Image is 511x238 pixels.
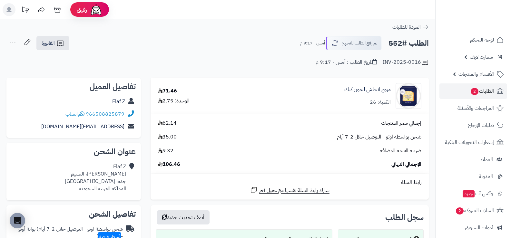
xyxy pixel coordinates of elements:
[388,37,429,50] h2: الطلب #552
[457,104,494,113] span: المراجعات والأسئلة
[455,206,494,215] span: السلات المتروكة
[153,179,426,186] div: رابط السلة
[439,118,507,133] a: طلبات الإرجاع
[439,186,507,201] a: وآتس آبجديد
[344,86,391,93] a: مروج انجلش ليمون كيك
[439,32,507,48] a: لوحة التحكم
[12,210,136,218] h2: تفاصيل الشحن
[479,172,493,181] span: المدونة
[337,133,421,141] span: شحن بواسطة اوتو - التوصيل خلال 2-7 أيام
[456,207,464,214] span: 2
[381,119,421,127] span: إجمالي سعر المنتجات
[158,161,180,168] span: 106.46
[158,147,173,155] span: 9.32
[439,83,507,99] a: الطلبات2
[370,99,391,106] div: الكمية: 26
[90,3,103,16] img: ai-face.png
[112,98,125,105] a: Elaf Z
[392,23,429,31] a: العودة للطلبات
[439,169,507,184] a: المدونة
[470,52,493,62] span: سمارت لايف
[86,110,124,118] a: 966508825879
[316,59,377,66] div: تاريخ الطلب : أمس - 9:17 م
[392,23,421,31] span: العودة للطلبات
[396,83,421,109] img: 1734027968-%D8%AA%D9%86%D8%B2%D9%8A%D9%84%20(55)-90x90.jpeg
[383,59,429,66] div: INV-2025-0016
[439,203,507,218] a: السلات المتروكة2
[439,135,507,150] a: إشعارات التحويلات البنكية
[326,36,382,50] button: تم رفع الطلب للتجهيز
[470,35,494,44] span: لوحة التحكم
[391,161,421,168] span: الإجمالي النهائي
[439,100,507,116] a: المراجعات والأسئلة
[468,121,494,130] span: طلبات الإرجاع
[463,190,475,197] span: جديد
[158,133,177,141] span: 35.00
[467,16,505,30] img: logo-2.png
[300,40,325,46] small: أمس - 9:17 م
[65,110,84,118] a: واتساب
[439,220,507,235] a: أدوات التسويق
[42,39,55,47] span: الفاتورة
[380,147,421,155] span: ضريبة القيمة المضافة
[465,223,493,232] span: أدوات التسويق
[471,88,478,95] span: 2
[462,189,493,198] span: وآتس آب
[12,148,136,156] h2: عنوان الشحن
[480,155,493,164] span: العملاء
[10,213,25,228] div: Open Intercom Messenger
[41,123,124,130] a: [EMAIL_ADDRESS][DOMAIN_NAME]
[17,3,33,18] a: تحديثات المنصة
[158,87,177,95] div: 71.46
[439,152,507,167] a: العملاء
[458,70,494,79] span: الأقسام والمنتجات
[157,210,210,224] button: أضف تحديث جديد
[259,187,329,194] span: شارك رابط السلة نفسها مع عميل آخر
[158,97,190,105] div: الوحدة: 2.75
[77,6,87,14] span: رفيق
[36,36,69,50] a: الفاتورة
[470,87,494,96] span: الطلبات
[385,214,424,221] h3: سجل الطلب
[65,163,126,192] div: Elaf Z [PERSON_NAME]، النسيم جده، [GEOGRAPHIC_DATA] المملكة العربية السعودية
[445,138,494,147] span: إشعارات التحويلات البنكية
[158,119,177,127] span: 62.14
[250,186,329,194] a: شارك رابط السلة نفسها مع عميل آخر
[12,83,136,90] h2: تفاصيل العميل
